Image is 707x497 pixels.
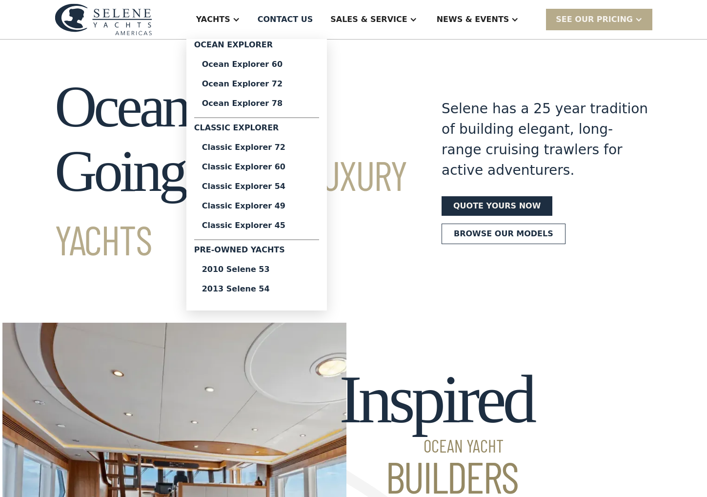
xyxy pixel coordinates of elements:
div: 2010 Selene 53 [202,266,311,273]
div: Ocean Explorer [194,39,319,55]
div: Ocean Explorer 72 [202,80,311,88]
div: Ocean Explorer 60 [202,61,311,68]
a: Ocean Explorer 60 [194,55,319,74]
div: Classic Explorer 72 [202,144,311,151]
a: 2010 Selene 53 [194,260,319,279]
a: Quote yours now [442,196,552,216]
a: Classic Explorer 60 [194,157,319,177]
a: Browse our models [442,224,566,244]
a: Classic Explorer 72 [194,138,319,157]
div: Classic Explorer 49 [202,202,311,210]
div: News & EVENTS [437,14,509,25]
div: Classic Explorer [194,122,319,138]
div: Classic Explorer 54 [202,183,311,190]
a: Ocean Explorer 72 [194,74,319,94]
a: Classic Explorer 49 [194,196,319,216]
span: Ocean Yacht [339,437,533,455]
div: SEE Our Pricing [556,14,633,25]
img: logo [55,3,152,35]
nav: Yachts [186,39,327,311]
div: Yachts [196,14,230,25]
div: Contact US [258,14,313,25]
a: Classic Explorer 45 [194,216,319,235]
div: Classic Explorer 45 [202,222,311,229]
div: Ocean Explorer 78 [202,100,311,107]
a: Ocean Explorer 78 [194,94,319,113]
a: 2013 Selene 54 [194,279,319,299]
div: 2013 Selene 54 [202,285,311,293]
div: Selene has a 25 year tradition of building elegant, long-range cruising trawlers for active adven... [442,99,652,181]
div: Sales & Service [330,14,407,25]
div: Classic Explorer 60 [202,163,311,171]
a: Classic Explorer 54 [194,177,319,196]
div: Pre-Owned Yachts [194,244,319,260]
div: SEE Our Pricing [546,9,652,30]
h1: Ocean-Going [55,75,406,268]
